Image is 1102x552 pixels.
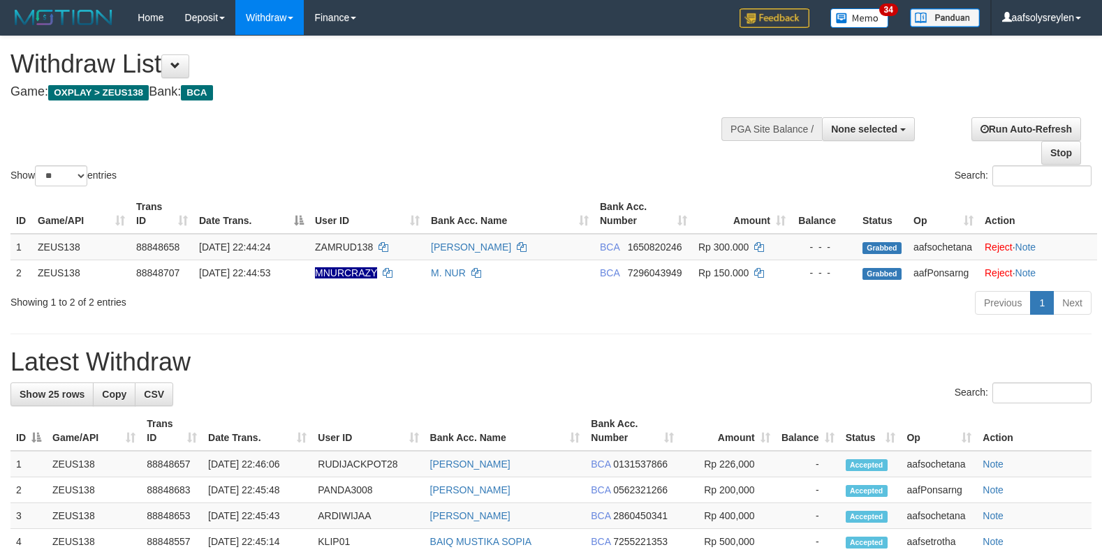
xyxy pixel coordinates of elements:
[425,411,586,451] th: Bank Acc. Name: activate to sort column ascending
[840,411,902,451] th: Status: activate to sort column ascending
[431,267,466,278] a: M. NUR
[47,503,141,529] td: ZEUS138
[32,260,131,285] td: ZEUS138
[10,290,449,309] div: Showing 1 to 2 of 2 entries
[203,503,312,529] td: [DATE] 22:45:43
[591,536,610,547] span: BCA
[1015,267,1036,278] a: Note
[613,536,668,547] span: Copy 7255221353 to clipboard
[47,411,141,451] th: Game/API: activate to sort column ascending
[48,85,149,100] span: OXPLAY > ZEUS138
[10,477,47,503] td: 2
[613,510,668,521] span: Copy 2860450341 to clipboard
[594,194,693,234] th: Bank Acc. Number: activate to sort column ascending
[857,194,908,234] th: Status
[1015,241,1036,253] a: Note
[591,458,610,470] span: BCA
[199,267,270,278] span: [DATE] 22:44:53
[10,165,117,186] label: Show entries
[955,165,1092,186] label: Search:
[983,536,1004,547] a: Note
[600,267,619,278] span: BCA
[901,451,977,477] td: aafsochetana
[797,266,851,280] div: - - -
[797,240,851,254] div: - - -
[141,477,203,503] td: 88848683
[776,503,840,529] td: -
[312,503,424,529] td: ARDIWIJAA
[600,241,619,253] span: BCA
[901,477,977,503] td: aafPonsarng
[203,451,312,477] td: [DATE] 22:46:06
[203,411,312,451] th: Date Trans.: activate to sort column ascending
[10,7,117,28] img: MOTION_logo.png
[908,260,979,285] td: aafPonsarng
[983,484,1004,495] a: Note
[312,411,424,451] th: User ID: activate to sort column ascending
[309,194,425,234] th: User ID: activate to sort column ascending
[430,458,510,470] a: [PERSON_NAME]
[141,451,203,477] td: 88848657
[10,234,32,260] td: 1
[10,85,721,99] h4: Game: Bank:
[136,267,179,278] span: 88848707
[181,85,212,100] span: BCA
[831,124,897,135] span: None selected
[613,458,668,470] span: Copy 0131537866 to clipboard
[979,260,1097,285] td: ·
[10,50,721,78] h1: Withdraw List
[628,267,682,278] span: Copy 7296043949 to clipboard
[203,477,312,503] td: [DATE] 22:45:48
[144,389,164,400] span: CSV
[846,511,888,523] span: Accepted
[135,382,173,406] a: CSV
[312,477,424,503] td: PANDA3008
[10,260,32,285] td: 2
[679,451,775,477] td: Rp 226,000
[908,234,979,260] td: aafsochetana
[35,165,87,186] select: Showentries
[901,411,977,451] th: Op: activate to sort column ascending
[1053,291,1092,315] a: Next
[977,411,1092,451] th: Action
[131,194,193,234] th: Trans ID: activate to sort column ascending
[910,8,980,27] img: panduan.png
[983,510,1004,521] a: Note
[983,458,1004,470] a: Note
[698,241,749,253] span: Rp 300.000
[975,291,1031,315] a: Previous
[985,241,1013,253] a: Reject
[908,194,979,234] th: Op: activate to sort column ascending
[791,194,857,234] th: Balance
[693,194,791,234] th: Amount: activate to sort column ascending
[315,241,373,253] span: ZAMRUD138
[985,267,1013,278] a: Reject
[193,194,309,234] th: Date Trans.: activate to sort column descending
[136,241,179,253] span: 88848658
[846,537,888,549] span: Accepted
[862,268,902,280] span: Grabbed
[979,194,1097,234] th: Action
[955,382,1092,403] label: Search:
[32,234,131,260] td: ZEUS138
[591,484,610,495] span: BCA
[1041,141,1081,165] a: Stop
[776,451,840,477] td: -
[879,3,898,16] span: 34
[979,234,1097,260] td: ·
[591,510,610,521] span: BCA
[721,117,822,141] div: PGA Site Balance /
[992,165,1092,186] input: Search:
[141,411,203,451] th: Trans ID: activate to sort column ascending
[32,194,131,234] th: Game/API: activate to sort column ascending
[10,411,47,451] th: ID: activate to sort column descending
[679,411,775,451] th: Amount: activate to sort column ascending
[830,8,889,28] img: Button%20Memo.svg
[315,267,377,278] span: Nama rekening ada tanda titik/strip, harap diedit
[431,241,511,253] a: [PERSON_NAME]
[430,510,510,521] a: [PERSON_NAME]
[10,382,94,406] a: Show 25 rows
[740,8,809,28] img: Feedback.jpg
[628,241,682,253] span: Copy 1650820246 to clipboard
[430,536,531,547] a: BAIQ MUSTIKA SOPIA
